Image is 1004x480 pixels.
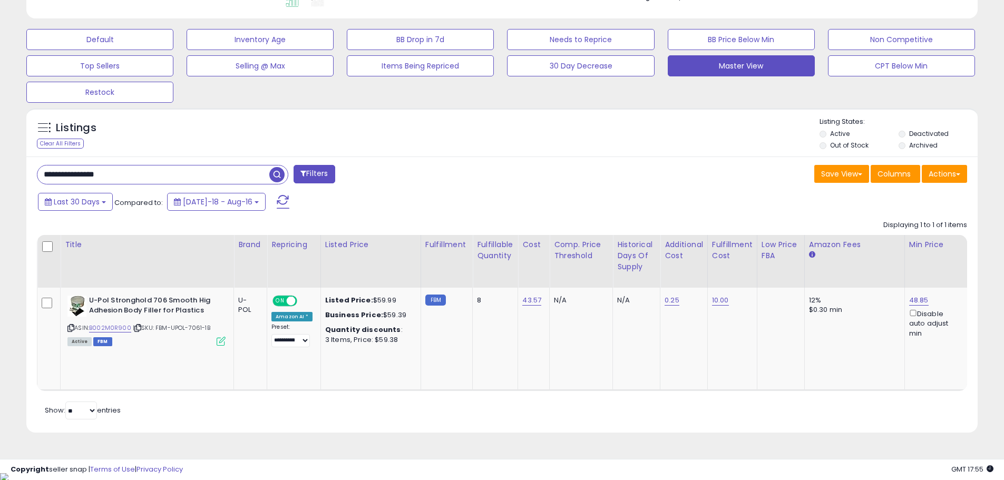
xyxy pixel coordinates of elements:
small: FBM [425,295,446,306]
a: Terms of Use [90,464,135,474]
div: Additional Cost [665,239,703,261]
strong: Copyright [11,464,49,474]
b: U-Pol Stronghold 706 Smooth Hig Adhesion Body Filler for Plastics [89,296,217,318]
button: Selling @ Max [187,55,334,76]
div: 3 Items, Price: $59.38 [325,335,413,345]
b: Business Price: [325,310,383,320]
button: Needs to Reprice [507,29,654,50]
span: ON [274,297,287,306]
button: Filters [294,165,335,183]
a: Privacy Policy [137,464,183,474]
button: Master View [668,55,815,76]
div: ASIN: [67,296,226,345]
a: 0.25 [665,295,679,306]
span: [DATE]-18 - Aug-16 [183,197,252,207]
a: B002M0R900 [89,324,131,332]
label: Archived [909,141,938,150]
div: $59.39 [325,310,413,320]
button: Inventory Age [187,29,334,50]
span: All listings currently available for purchase on Amazon [67,337,92,346]
span: Last 30 Days [54,197,100,207]
span: | SKU: FBM-UPOL-7061-1B [133,324,210,332]
button: CPT Below Min [828,55,975,76]
div: 12% [809,296,896,305]
div: Displaying 1 to 1 of 1 items [883,220,967,230]
img: 41siM-3vhtL._SL40_.jpg [67,296,86,317]
div: seller snap | | [11,465,183,475]
div: Low Price FBA [762,239,800,261]
button: Top Sellers [26,55,173,76]
span: FBM [93,337,112,346]
span: Compared to: [114,198,163,208]
span: Columns [878,169,911,179]
button: Restock [26,82,173,103]
div: : [325,325,413,335]
div: Clear All Filters [37,139,84,149]
div: Preset: [271,324,313,347]
button: Non Competitive [828,29,975,50]
button: Last 30 Days [38,193,113,211]
div: 8 [477,296,510,305]
label: Deactivated [909,129,949,138]
div: Fulfillment [425,239,468,250]
button: BB Price Below Min [668,29,815,50]
b: Quantity discounts [325,325,401,335]
div: Comp. Price Threshold [554,239,608,261]
small: Amazon Fees. [809,250,815,260]
p: Listing States: [820,117,978,127]
label: Active [830,129,850,138]
button: Actions [922,165,967,183]
div: Cost [522,239,545,250]
div: Amazon AI * [271,312,313,321]
div: Historical Days Of Supply [617,239,656,272]
div: Disable auto adjust min [909,308,960,338]
div: Fulfillable Quantity [477,239,513,261]
label: Out of Stock [830,141,869,150]
a: 10.00 [712,295,729,306]
button: Columns [871,165,920,183]
div: Repricing [271,239,316,250]
button: [DATE]-18 - Aug-16 [167,193,266,211]
div: Listed Price [325,239,416,250]
div: Amazon Fees [809,239,900,250]
a: 43.57 [522,295,541,306]
a: 48.85 [909,295,929,306]
h5: Listings [56,121,96,135]
div: $59.99 [325,296,413,305]
button: 30 Day Decrease [507,55,654,76]
span: Show: entries [45,405,121,415]
div: Fulfillment Cost [712,239,753,261]
span: OFF [296,297,313,306]
button: Default [26,29,173,50]
button: BB Drop in 7d [347,29,494,50]
button: Items Being Repriced [347,55,494,76]
div: Min Price [909,239,963,250]
button: Save View [814,165,869,183]
b: Listed Price: [325,295,373,305]
div: Title [65,239,229,250]
div: N/A [554,296,605,305]
div: Brand [238,239,262,250]
div: $0.30 min [809,305,896,315]
span: 2025-09-16 17:55 GMT [951,464,993,474]
div: N/A [617,296,652,305]
div: U-POL [238,296,259,315]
